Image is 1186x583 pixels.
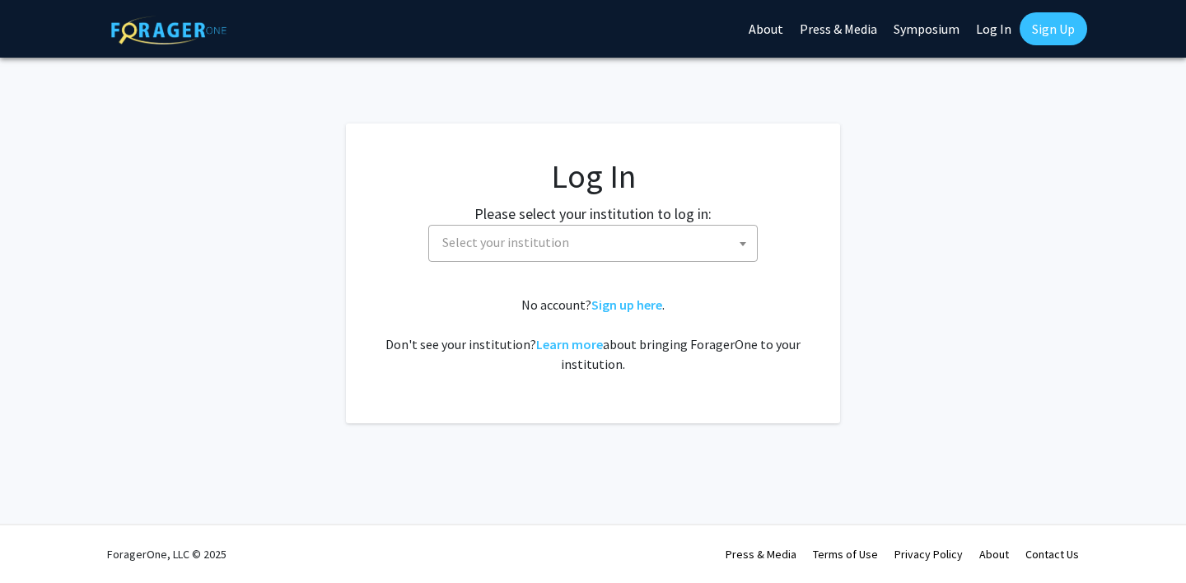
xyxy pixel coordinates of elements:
a: Sign up here [591,296,662,313]
div: ForagerOne, LLC © 2025 [107,525,226,583]
span: Select your institution [442,234,569,250]
img: ForagerOne Logo [111,16,226,44]
a: Terms of Use [813,547,878,562]
a: Press & Media [726,547,796,562]
h1: Log In [379,156,807,196]
span: Select your institution [436,226,757,259]
a: About [979,547,1009,562]
a: Sign Up [1020,12,1087,45]
div: No account? . Don't see your institution? about bringing ForagerOne to your institution. [379,295,807,374]
a: Privacy Policy [894,547,963,562]
a: Contact Us [1025,547,1079,562]
span: Select your institution [428,225,758,262]
label: Please select your institution to log in: [474,203,712,225]
a: Learn more about bringing ForagerOne to your institution [536,336,603,352]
